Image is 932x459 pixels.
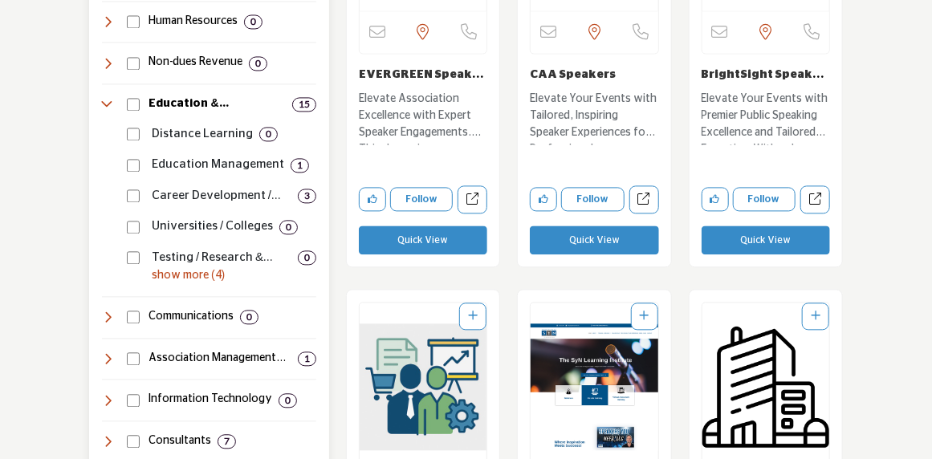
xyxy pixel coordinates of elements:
input: Select Testing / Research & Survey Services checkbox [127,251,140,264]
input: Select Distance Learning checkbox [127,128,140,140]
p: Elevate Association Excellence with Expert Speaker Engagements. This dynamic organization special... [359,91,487,144]
a: Open caa-speakers in new tab [629,185,659,213]
input: Select Career Development / Coaching checkbox [127,189,140,202]
b: 7 [224,436,230,447]
h4: Information Technology: Technology solutions, including software, cybersecurity, cloud computing,... [149,392,272,408]
b: 0 [255,58,261,69]
div: 0 Results For Human Resources [244,14,263,29]
input: Select Information Technology checkbox [127,394,140,407]
h4: Non-dues Revenue: Programs like affinity partnerships, sponsorships, and other revenue-generating... [149,55,242,71]
a: Open evergreen-speakers in new tab [458,185,487,213]
input: Select Education Management checkbox [127,159,140,172]
b: 1 [304,353,310,364]
b: 3 [304,190,310,201]
a: Add To List [468,311,478,322]
div: 0 Results For Non-dues Revenue [249,56,267,71]
button: Quick View [702,225,830,254]
input: Select Communications checkbox [127,311,140,323]
h3: EVERGREEN Speakers [359,66,487,83]
div: 0 Results For Universities / Colleges [279,220,298,234]
button: Like company [530,187,557,211]
div: 1 Results For Association Management Company (AMC) [298,351,316,366]
input: Select Education & Professional Development checkbox [127,98,140,111]
button: Quick View [530,225,658,254]
a: CAA Speakers [530,69,616,80]
a: Elevate Your Events with Premier Public Speaking Excellence and Tailored Expertise. With a deep-r... [702,87,830,144]
a: Elevate Your Events with Tailored, Inspiring Speaker Experiences for Professional Development. Of... [530,87,658,144]
a: Elevate Association Excellence with Expert Speaker Engagements. This dynamic organization special... [359,87,487,144]
h4: Human Resources: Services and solutions for employee management, benefits, recruiting, compliance... [149,14,238,30]
button: Follow [390,187,453,211]
a: Add To List [640,311,649,322]
p: Distance Learning: Online learning and distance education. [152,125,253,144]
div: 15 Results For Education & Professional Development [292,97,316,112]
b: 15 [299,99,310,110]
p: Education Management: Education management services. [152,156,284,174]
div: 0 Results For Communications [240,310,258,324]
input: Select Human Resources checkbox [127,15,140,28]
b: 0 [250,16,256,27]
p: Career Development / Coaching: Career coaching and development support. [152,187,291,205]
b: 0 [246,311,252,323]
div: 0 Results For Distance Learning [259,127,278,141]
input: Select Association Management Company (AMC) checkbox [127,352,140,365]
h4: Consultants: Expert guidance across various areas, including technology, marketing, leadership, f... [149,433,211,449]
div: 0 Results For Testing / Research & Survey Services [298,250,316,265]
input: Select Consultants checkbox [127,435,140,448]
b: 0 [266,128,271,140]
button: Follow [561,187,624,211]
div: 1 Results For Education Management [291,158,309,173]
h4: Education & Professional Development: Training, certification, career development, and learning s... [149,96,286,112]
h3: CAA Speakers [530,66,658,83]
div: 7 Results For Consultants [218,434,236,449]
h3: BrightSight Speakers [702,66,830,83]
b: 1 [297,160,303,171]
a: Add To List [811,311,820,322]
p: Elevate Your Events with Tailored, Inspiring Speaker Experiences for Professional Development. Of... [530,91,658,144]
button: Like company [359,187,386,211]
p: show more (4) [152,267,316,284]
b: 0 [286,221,291,233]
p: Universities / Colleges: Higher education institutions. [152,217,273,236]
input: Select Non-dues Revenue checkbox [127,57,140,70]
p: Testing / Research & Survey Services: Testing, research, and survey solutions. [152,249,291,267]
p: Elevate Your Events with Premier Public Speaking Excellence and Tailored Expertise. With a deep-r... [702,91,830,144]
a: Open brightsight-speakers in new tab [800,185,830,213]
h4: Communications: Services for messaging, public relations, video production, webinars, and content... [149,309,234,325]
button: Follow [733,187,796,211]
button: Quick View [359,225,487,254]
input: Select Universities / Colleges checkbox [127,221,140,234]
b: 0 [285,395,291,406]
b: 0 [304,252,310,263]
div: 0 Results For Information Technology [279,393,297,408]
button: Like company [702,187,729,211]
div: 3 Results For Career Development / Coaching [298,189,316,203]
h4: Association Management Company (AMC): Professional management, strategic guidance, and operationa... [149,351,291,367]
